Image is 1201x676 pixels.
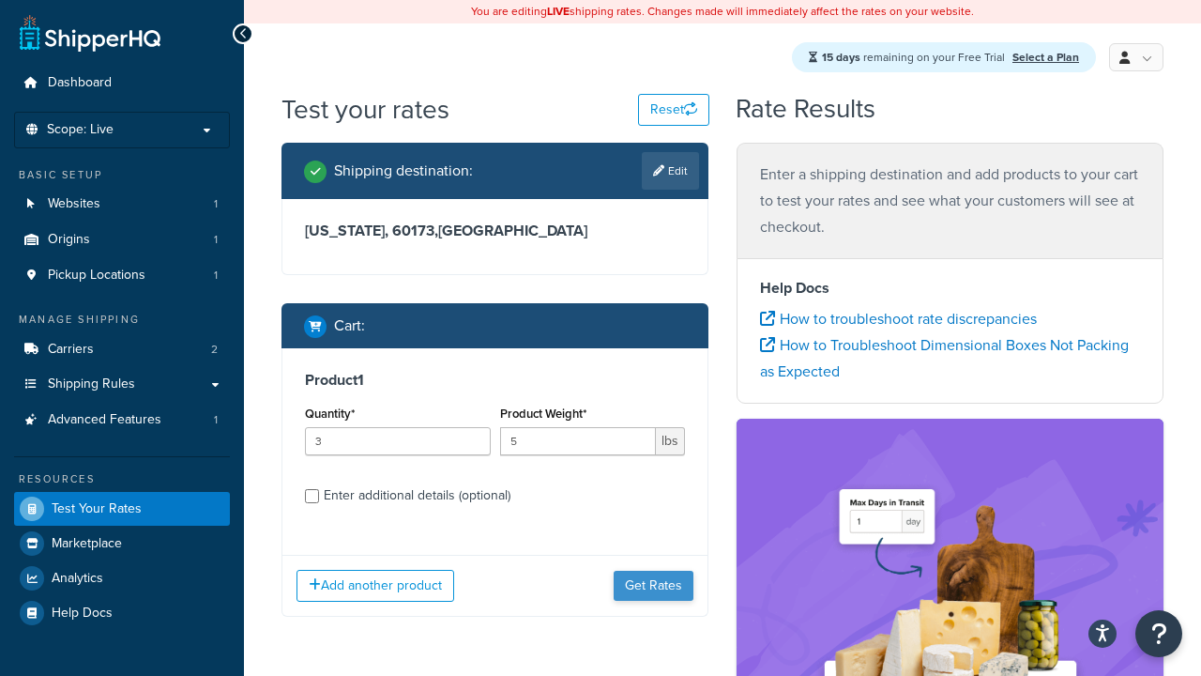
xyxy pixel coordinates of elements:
div: Resources [14,471,230,487]
input: 0.0 [305,427,491,455]
a: Carriers2 [14,332,230,367]
li: Advanced Features [14,403,230,438]
span: Marketplace [52,536,122,552]
strong: 15 days [822,49,860,66]
h3: Product 1 [305,371,685,390]
a: Analytics [14,561,230,595]
h2: Cart : [334,317,365,334]
button: Get Rates [614,571,693,601]
a: Test Your Rates [14,492,230,526]
a: Help Docs [14,596,230,630]
h1: Test your rates [281,91,449,128]
span: 2 [211,342,218,358]
b: LIVE [547,3,570,20]
button: Add another product [296,570,454,602]
label: Quantity* [305,407,355,421]
a: Edit [642,152,699,190]
a: Origins1 [14,223,230,257]
a: Shipping Rules [14,367,230,402]
a: Dashboard [14,66,230,100]
span: remaining on your Free Trial [822,49,1008,66]
span: lbs [656,427,685,455]
span: Carriers [48,342,94,358]
a: Marketplace [14,527,230,561]
a: Advanced Features1 [14,403,230,438]
h4: Help Docs [760,277,1140,300]
span: Analytics [52,571,103,587]
span: Origins [48,232,90,248]
span: 1 [214,412,218,428]
span: 1 [214,268,218,284]
span: Advanced Features [48,412,161,428]
span: Test Your Rates [52,501,142,517]
button: Reset [638,94,709,126]
span: Scope: Live [47,122,114,138]
span: 1 [214,232,218,248]
button: Open Resource Center [1135,610,1182,657]
span: 1 [214,196,218,212]
h3: [US_STATE], 60173 , [GEOGRAPHIC_DATA] [305,222,685,240]
input: Enter additional details (optional) [305,489,319,503]
p: Enter a shipping destination and add products to your cart to test your rates and see what your c... [760,161,1140,240]
h2: Shipping destination : [334,162,473,179]
a: Websites1 [14,187,230,222]
span: Pickup Locations [48,268,145,284]
h2: Rate Results [736,95,875,124]
a: Pickup Locations1 [14,258,230,293]
span: Help Docs [52,606,113,622]
label: Product Weight* [500,407,586,421]
li: Pickup Locations [14,258,230,293]
span: Dashboard [48,75,112,91]
div: Enter additional details (optional) [324,483,510,509]
a: How to troubleshoot rate discrepancies [760,308,1037,330]
a: Select a Plan [1012,49,1079,66]
div: Manage Shipping [14,312,230,328]
div: Basic Setup [14,167,230,183]
li: Websites [14,187,230,222]
li: Carriers [14,332,230,367]
input: 0.00 [500,427,657,455]
a: How to Troubleshoot Dimensional Boxes Not Packing as Expected [760,334,1129,382]
li: Origins [14,223,230,257]
span: Shipping Rules [48,376,135,392]
span: Websites [48,196,100,212]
